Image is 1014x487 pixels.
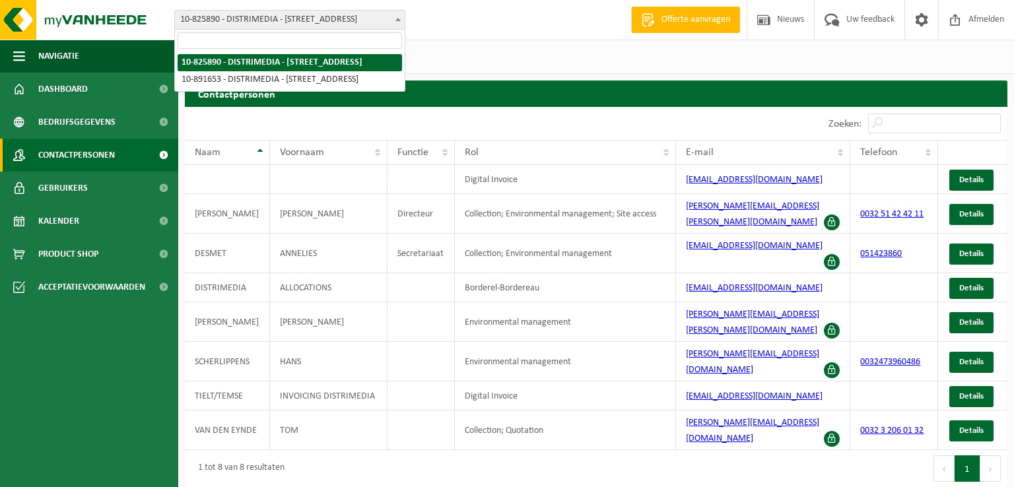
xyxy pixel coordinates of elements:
[388,194,455,234] td: Directeur
[686,201,819,227] a: [PERSON_NAME][EMAIL_ADDRESS][PERSON_NAME][DOMAIN_NAME]
[686,349,819,375] a: [PERSON_NAME][EMAIL_ADDRESS][DOMAIN_NAME]
[185,410,270,450] td: VAN DEN EYNDE
[38,40,79,73] span: Navigatie
[455,302,675,342] td: Environmental management
[955,455,980,482] button: 1
[959,318,984,327] span: Details
[270,273,387,302] td: ALLOCATIONS
[270,410,387,450] td: TOM
[860,147,897,158] span: Telefoon
[686,391,823,401] a: [EMAIL_ADDRESS][DOMAIN_NAME]
[38,205,79,238] span: Kalender
[686,309,819,335] a: [PERSON_NAME][EMAIL_ADDRESS][PERSON_NAME][DOMAIN_NAME]
[185,302,270,342] td: [PERSON_NAME]
[195,147,220,158] span: Naam
[860,426,924,436] a: 0032 3 206 01 32
[828,119,862,129] label: Zoeken:
[860,209,924,219] a: 0032 51 42 42 11
[270,381,387,410] td: INVOICING DISTRIMEDIA
[455,165,675,194] td: Digital Invoice
[949,352,994,373] a: Details
[455,381,675,410] td: Digital Invoice
[185,194,270,234] td: [PERSON_NAME]
[185,273,270,302] td: DISTRIMEDIA
[185,234,270,273] td: DESMET
[455,273,675,302] td: Borderel-Bordereau
[178,71,402,88] li: 10-891653 - DISTRIMEDIA - [STREET_ADDRESS]
[455,342,675,381] td: Environmental management
[959,358,984,366] span: Details
[270,194,387,234] td: [PERSON_NAME]
[631,7,740,33] a: Offerte aanvragen
[270,342,387,381] td: HANS
[185,381,270,410] td: TIELT/TEMSE
[949,170,994,191] a: Details
[175,11,405,29] span: 10-825890 - DISTRIMEDIA - 8700 TIELT, MEULEBEEKSESTEENWEG 20
[686,241,823,251] a: [EMAIL_ADDRESS][DOMAIN_NAME]
[949,278,994,299] a: Details
[38,238,98,271] span: Product Shop
[455,234,675,273] td: Collection; Environmental management
[270,234,387,273] td: ANNELIES
[959,284,984,292] span: Details
[38,271,145,304] span: Acceptatievoorwaarden
[949,243,994,265] a: Details
[980,455,1001,482] button: Next
[191,457,285,480] div: 1 tot 8 van 8 resultaten
[174,10,405,30] span: 10-825890 - DISTRIMEDIA - 8700 TIELT, MEULEBEEKSESTEENWEG 20
[949,386,994,407] a: Details
[455,410,675,450] td: Collection; Quotation
[38,172,88,205] span: Gebruikers
[270,302,387,342] td: [PERSON_NAME]
[178,54,402,71] li: 10-825890 - DISTRIMEDIA - [STREET_ADDRESS]
[959,176,984,184] span: Details
[38,73,88,106] span: Dashboard
[397,147,428,158] span: Functie
[860,357,920,367] a: 0032473960486
[860,249,902,259] a: 051423860
[185,342,270,381] td: SCHERLIPPENS
[959,249,984,258] span: Details
[686,147,714,158] span: E-mail
[949,312,994,333] a: Details
[455,194,675,234] td: Collection; Environmental management; Site access
[38,139,115,172] span: Contactpersonen
[465,147,479,158] span: Rol
[959,392,984,401] span: Details
[686,283,823,293] a: [EMAIL_ADDRESS][DOMAIN_NAME]
[686,418,819,443] a: [PERSON_NAME][EMAIL_ADDRESS][DOMAIN_NAME]
[658,13,733,26] span: Offerte aanvragen
[959,210,984,218] span: Details
[949,204,994,225] a: Details
[949,420,994,441] a: Details
[933,455,955,482] button: Previous
[388,234,455,273] td: Secretariaat
[959,426,984,435] span: Details
[686,175,823,185] a: [EMAIL_ADDRESS][DOMAIN_NAME]
[38,106,116,139] span: Bedrijfsgegevens
[280,147,324,158] span: Voornaam
[185,81,1007,106] h2: Contactpersonen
